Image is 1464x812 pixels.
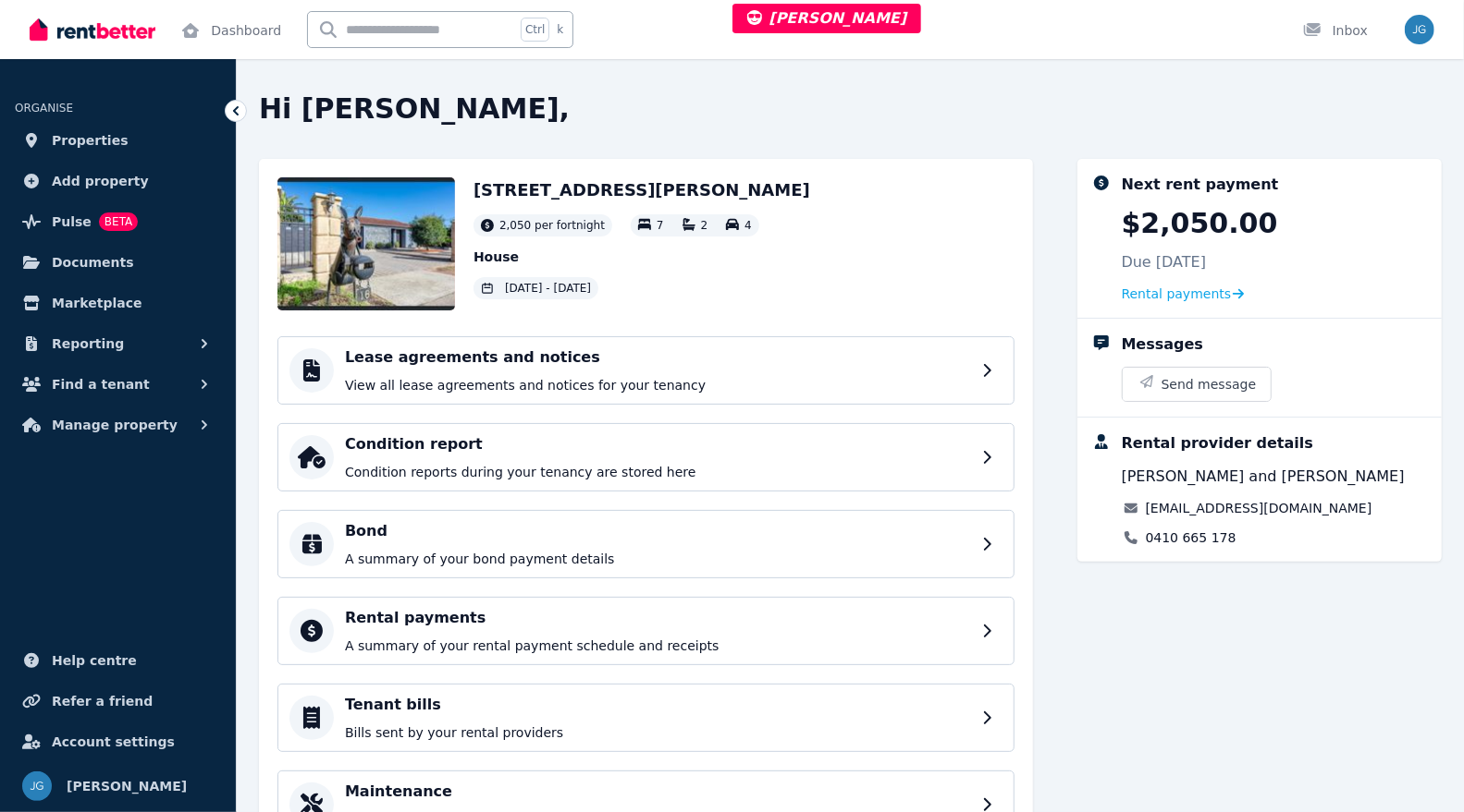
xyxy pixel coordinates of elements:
[747,9,907,27] span: [PERSON_NAME]
[15,122,221,159] a: Properties
[52,211,92,233] span: Pulse
[1405,15,1434,44] img: Jeremy Goldschmidt
[15,406,221,443] button: Manage property
[1122,174,1279,196] div: Next rent payment
[1122,466,1405,488] span: [PERSON_NAME] and [PERSON_NAME]
[345,376,971,394] p: View all lease agreements and notices for your tenancy
[52,292,141,314] span: Marketplace
[52,731,175,753] span: Account settings
[557,22,563,37] span: k
[22,771,52,801] img: Jeremy Goldschmidt
[30,16,155,43] img: RentBetter
[521,18,549,42] span: Ctrl
[15,244,221,281] a: Documents
[15,325,221,362] button: Reporting
[52,373,150,395] span: Find a tenant
[345,694,971,716] h4: Tenant bills
[52,170,149,192] span: Add property
[1122,285,1245,303] a: Rental payments
[1162,375,1257,394] span: Send message
[657,219,664,232] span: 7
[99,212,138,231] span: BETA
[277,177,455,310] img: Property Url
[474,248,810,266] p: House
[15,102,73,115] span: ORGANISE
[744,219,752,232] span: 4
[1146,528,1236,547] a: 0410 665 178
[15,163,221,200] a: Add property
[474,177,810,203] h2: [STREET_ADDRESS][PERSON_NAME]
[1122,285,1232,303] span: Rental payments
[345,463,971,481] p: Condition reports during your tenancy are stored here
[52,414,178,436] span: Manage property
[15,683,221,720] a: Refer a friend
[1303,21,1368,40] div: Inbox
[15,723,221,760] a: Account settings
[345,781,971,803] h4: Maintenance
[345,723,971,742] p: Bills sent by your rental providers
[52,129,129,151] span: Properties
[1122,207,1278,240] p: $2,050.00
[701,219,708,232] span: 2
[345,346,971,369] h4: Lease agreements and notices
[1122,251,1207,273] p: Due [DATE]
[1122,333,1203,356] div: Messages
[259,92,1442,126] h2: Hi [PERSON_NAME],
[345,433,971,455] h4: Condition report
[1123,368,1272,401] button: Send message
[499,218,605,233] span: 2,050 per fortnight
[505,281,591,296] span: [DATE] - [DATE]
[52,690,153,712] span: Refer a friend
[15,203,221,240] a: PulseBETA
[52,333,124,355] span: Reporting
[15,366,221,403] button: Find a tenant
[52,649,137,672] span: Help centre
[1146,499,1372,517] a: [EMAIL_ADDRESS][DOMAIN_NAME]
[345,636,971,655] p: A summary of your rental payment schedule and receipts
[345,520,971,542] h4: Bond
[67,775,187,797] span: [PERSON_NAME]
[15,285,221,321] a: Marketplace
[1122,432,1313,454] div: Rental provider details
[345,607,971,629] h4: Rental payments
[15,642,221,679] a: Help centre
[345,550,971,568] p: A summary of your bond payment details
[52,251,134,273] span: Documents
